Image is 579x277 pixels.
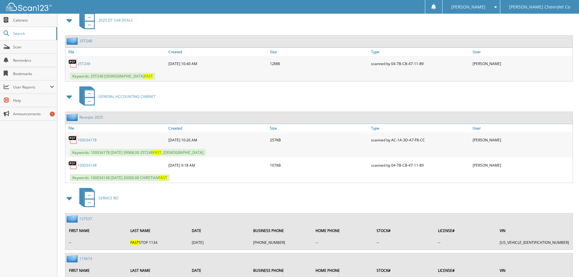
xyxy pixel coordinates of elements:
div: 1 [50,112,55,116]
a: File [65,48,167,56]
div: 107KB [268,159,370,171]
th: DATE [189,224,250,237]
span: Keywords: 25T248 [DEMOGRAPHIC_DATA] [70,73,155,80]
div: [PERSON_NAME] [471,134,573,146]
span: 2025 DT CAR DEALS [98,18,133,23]
td: [DATE] [189,237,250,248]
span: Keywords: 100034148 [DATE] 20000.00 CHRISTIAN [70,174,170,181]
span: [PERSON_NAME] Chevrolet Co [509,5,570,9]
div: scanned by 04-7B-CB-47-11-89 [370,159,471,171]
span: Reminders [13,58,54,63]
a: File [65,124,167,132]
div: 257KB [268,134,370,146]
span: SERVICE RO [98,196,118,201]
th: VIN [497,264,572,277]
th: HOME PHONE [312,224,373,237]
th: BUSINESS PHONE [250,264,312,277]
div: [DATE] 10:40 AM [167,57,268,70]
td: -- [374,237,434,248]
div: [DATE] 9:18 AM [167,159,268,171]
th: HOME PHONE [312,264,373,277]
th: FIRST NAME [66,264,127,277]
span: User Reports [13,85,50,90]
div: [DATE] 10:26 AM [167,134,268,146]
img: PDF.png [68,135,78,144]
span: Scan [13,44,54,50]
td: -- [312,237,373,248]
td: [PHONE_NUMBER] [250,237,312,248]
th: LAST NAME [127,224,188,237]
th: BUSINESS PHONE [250,224,312,237]
th: VIN [497,224,572,237]
span: FAST [159,175,167,180]
td: [US_VEHICLE_IDENTIFICATION_NUMBER] [497,237,572,248]
a: SERVICE RO [76,186,118,210]
div: scanned by AC-1A-3D-A7-F8-CC [370,134,471,146]
a: Size [268,124,370,132]
a: 137537 [79,216,92,221]
div: scanned by 04-7B-CB-47-11-89 [370,57,471,70]
a: Type [370,48,471,56]
div: [PERSON_NAME] [471,57,573,70]
a: 100034178 [78,137,97,143]
span: Help [13,98,54,103]
a: 25T248 [78,61,90,66]
a: Size [268,48,370,56]
a: Type [370,124,471,132]
img: folder2.png [67,215,79,223]
img: PDF.png [68,59,78,68]
a: User [471,124,573,132]
th: STOCK# [374,264,434,277]
th: LICENSE# [435,224,496,237]
a: GENERAL ACCOUNTING CABINET [76,85,156,109]
img: folder2.png [67,255,79,262]
img: PDF.png [68,161,78,170]
th: STOCK# [374,224,434,237]
td: -- [435,237,496,248]
a: Receipts 2025 [79,115,103,120]
span: FAST [144,74,153,79]
div: 12MB [268,57,370,70]
th: FIRST NAME [66,224,127,237]
span: FAST [130,240,139,245]
th: LICENSE# [435,264,496,277]
span: Bookmarks [13,71,54,76]
span: Cabinets [13,18,54,23]
span: [PERSON_NAME] [451,5,485,9]
img: scan123-logo-white.svg [6,3,52,11]
a: 25T248 [79,38,92,43]
th: DATE [189,264,250,277]
a: 2025 DT CAR DEALS [76,8,133,32]
div: [PERSON_NAME] [471,159,573,171]
span: Search [13,31,53,36]
a: User [471,48,573,56]
a: Created [167,48,268,56]
span: GENERAL ACCOUNTING CABINET [98,94,156,99]
th: LAST NAME [127,264,188,277]
img: folder2.png [67,113,79,121]
a: Created [167,124,268,132]
a: 115674 [79,256,92,261]
span: FAST [153,150,161,155]
a: 100034148 [78,163,97,168]
img: folder2.png [67,37,79,45]
span: Announcements [13,111,54,116]
td: STOP 1134 [127,237,188,248]
span: Keywords: 100034178 [DATE] 39968.00 25T248 , [DEMOGRAPHIC_DATA] [70,149,206,156]
td: -- [66,237,127,248]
